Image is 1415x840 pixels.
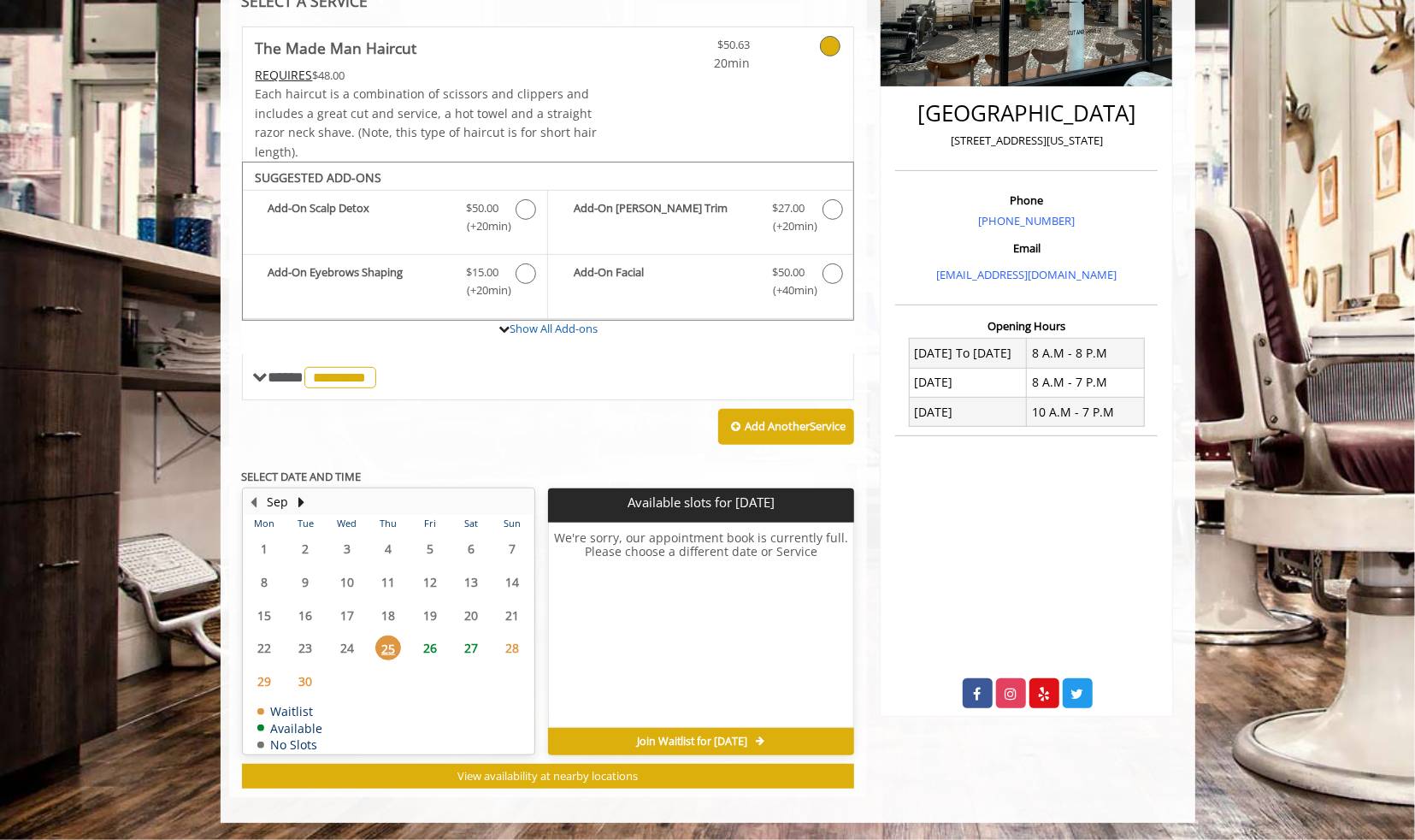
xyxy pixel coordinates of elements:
[899,132,1153,150] p: [STREET_ADDRESS][US_STATE]
[557,263,845,304] label: Add-On Facial
[242,764,855,789] button: View availability at nearby locations
[650,54,751,73] span: 20min
[909,339,1027,368] td: [DATE] To [DATE]
[899,101,1153,126] h2: [GEOGRAPHIC_DATA]
[650,27,751,73] a: $50.63
[899,242,1153,254] h3: Email
[637,735,747,748] span: Join Waitlist for [DATE]
[257,738,323,751] td: No Slots
[292,669,318,694] span: 30
[242,469,362,484] b: SELECT DATE AND TIME
[375,636,401,660] span: 25
[772,199,805,217] span: $27.00
[268,263,449,299] b: Add-On Eyebrows Shaping
[251,669,277,694] span: 29
[718,409,854,445] button: Add AnotherService
[251,199,539,240] label: Add-On Scalp Detox
[409,631,450,665] td: Select day26
[256,86,598,159] span: Each haircut is a combination of scissors and clippers and includes a great cut and service, a ho...
[457,217,507,235] span: (+20min )
[257,705,323,718] td: Waitlist
[285,515,326,532] th: Tue
[899,194,1153,206] h3: Phone
[763,217,813,235] span: (+20min )
[466,263,498,281] span: $15.00
[251,263,539,304] label: Add-On Eyebrows Shaping
[510,321,598,336] a: Show All Add-ons
[257,722,323,735] td: Available
[909,368,1027,397] td: [DATE]
[285,665,326,698] td: Select day30
[244,665,285,698] td: Select day29
[745,418,846,434] b: Add Another Service
[295,493,309,512] button: Next Month
[256,66,599,85] div: $48.00
[549,531,853,721] h6: We're sorry, our appointment book is currently full. Please choose a different date or Service
[574,199,755,235] b: Add-On [PERSON_NAME] Trim
[457,768,638,784] span: View availability at nearby locations
[895,320,1158,332] h3: Opening Hours
[458,636,484,660] span: 27
[256,169,382,186] b: SUGGESTED ADD-ONS
[557,199,845,240] label: Add-On Beard Trim
[326,515,367,532] th: Wed
[409,515,450,532] th: Fri
[1027,339,1145,368] td: 8 A.M - 8 P.M
[256,36,417,60] b: The Made Man Haircut
[247,493,261,512] button: Previous Month
[368,631,409,665] td: Select day25
[978,213,1075,228] a: [PHONE_NUMBER]
[492,515,534,532] th: Sun
[466,199,498,217] span: $50.00
[256,67,313,83] span: This service needs some Advance to be paid before we block your appointment
[500,636,526,660] span: 28
[492,631,534,665] td: Select day28
[368,515,409,532] th: Thu
[1027,368,1145,397] td: 8 A.M - 7 P.M
[242,162,855,321] div: The Made Man Haircut Add-onS
[451,515,492,532] th: Sat
[936,267,1117,282] a: [EMAIL_ADDRESS][DOMAIN_NAME]
[457,281,507,299] span: (+20min )
[763,281,813,299] span: (+40min )
[772,263,805,281] span: $50.00
[244,515,285,532] th: Mon
[268,199,449,235] b: Add-On Scalp Detox
[555,495,847,510] p: Available slots for [DATE]
[417,636,443,660] span: 26
[1027,398,1145,427] td: 10 A.M - 7 P.M
[574,263,755,299] b: Add-On Facial
[267,493,288,512] button: Sep
[909,398,1027,427] td: [DATE]
[451,631,492,665] td: Select day27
